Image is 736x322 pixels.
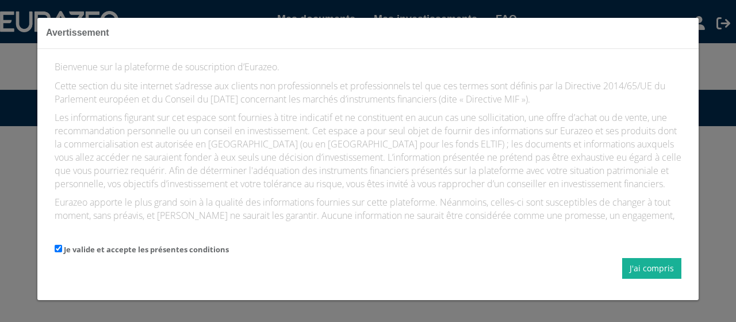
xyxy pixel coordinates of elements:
button: J'ai compris [622,258,681,279]
h3: Avertissement [46,26,690,40]
p: Bienvenue sur la plateforme de souscription d’Eurazeo. [55,60,681,74]
p: Eurazeo apporte le plus grand soin à la qualité des informations fournies sur cette plateforme. N... [55,196,681,262]
p: Cette section du site internet s’adresse aux clients non professionnels et professionnels tel que... [55,79,681,106]
label: Je valide et accepte les présentes conditions [64,244,229,255]
p: Les informations figurant sur cet espace sont fournies à titre indicatif et ne constituent en auc... [55,111,681,190]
